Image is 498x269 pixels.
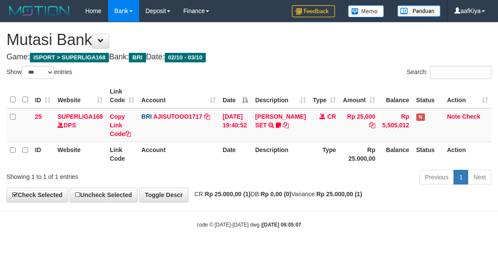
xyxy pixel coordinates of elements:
strong: Rp 25.000,00 (1) [205,191,251,198]
span: ISPORT > SUPERLIGA168 [30,53,109,62]
a: Previous [419,170,454,185]
a: Check [462,113,480,120]
th: Account: activate to sort column ascending [138,84,219,108]
input: Search: [430,66,492,79]
img: panduan.png [397,5,441,17]
span: CR [327,113,336,120]
span: Has Note [416,113,425,121]
img: Feedback.jpg [292,5,335,17]
a: AJISUTOOO1717 [153,113,202,120]
a: [PERSON_NAME] SET [255,113,306,129]
a: Uncheck Selected [70,188,137,202]
td: Rp 25,000 [339,108,379,142]
th: Link Code: activate to sort column ascending [106,84,138,108]
th: Type [310,142,340,166]
th: Rp 25.000,00 [339,142,379,166]
td: Rp 5,505,012 [379,108,412,142]
a: Note [447,113,460,120]
span: 02/10 - 03/10 [165,53,206,62]
select: Showentries [22,66,54,79]
h4: Game: Bank: Date: [6,53,492,62]
a: Next [468,170,492,185]
th: ID: activate to sort column ascending [32,84,54,108]
td: DPS [54,108,106,142]
th: ID [32,142,54,166]
a: Toggle Descr [139,188,188,202]
small: code © [DATE]-[DATE] dwg | [197,222,301,228]
div: Showing 1 to 1 of 1 entries [6,169,201,181]
th: Link Code [106,142,138,166]
img: MOTION_logo.png [6,4,72,17]
strong: Rp 25.000,00 (1) [316,191,362,198]
th: Action [444,142,492,166]
a: Copy AJISUTOOO1717 to clipboard [204,113,210,120]
th: Date: activate to sort column descending [219,84,252,108]
label: Show entries [6,66,72,79]
a: SUPERLIGA168 [57,113,103,120]
h1: Mutasi Bank [6,31,492,49]
th: Balance [379,142,412,166]
a: Copy ADAM BAGUS SET to clipboard [283,122,289,129]
th: Type: activate to sort column ascending [310,84,340,108]
th: Status [413,142,444,166]
th: Date [219,142,252,166]
th: Description [252,142,309,166]
strong: [DATE] 06:05:07 [262,222,301,228]
strong: Rp 0,00 (0) [261,191,291,198]
td: [DATE] 19:40:52 [219,108,252,142]
th: Website: activate to sort column ascending [54,84,106,108]
span: BRI [129,53,146,62]
a: Copy Rp 25,000 to clipboard [369,122,375,129]
th: Account [138,142,219,166]
th: Amount: activate to sort column ascending [339,84,379,108]
span: 25 [35,113,42,120]
th: Description: activate to sort column ascending [252,84,309,108]
span: BRI [141,113,152,120]
img: Button%20Memo.svg [348,5,384,17]
a: 1 [453,170,468,185]
th: Website [54,142,106,166]
th: Status [413,84,444,108]
label: Search: [407,66,492,79]
a: Check Selected [6,188,68,202]
th: Action: activate to sort column ascending [444,84,492,108]
th: Balance [379,84,412,108]
a: Copy Link Code [110,113,131,137]
span: CR: DB: Variance: [190,191,362,198]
